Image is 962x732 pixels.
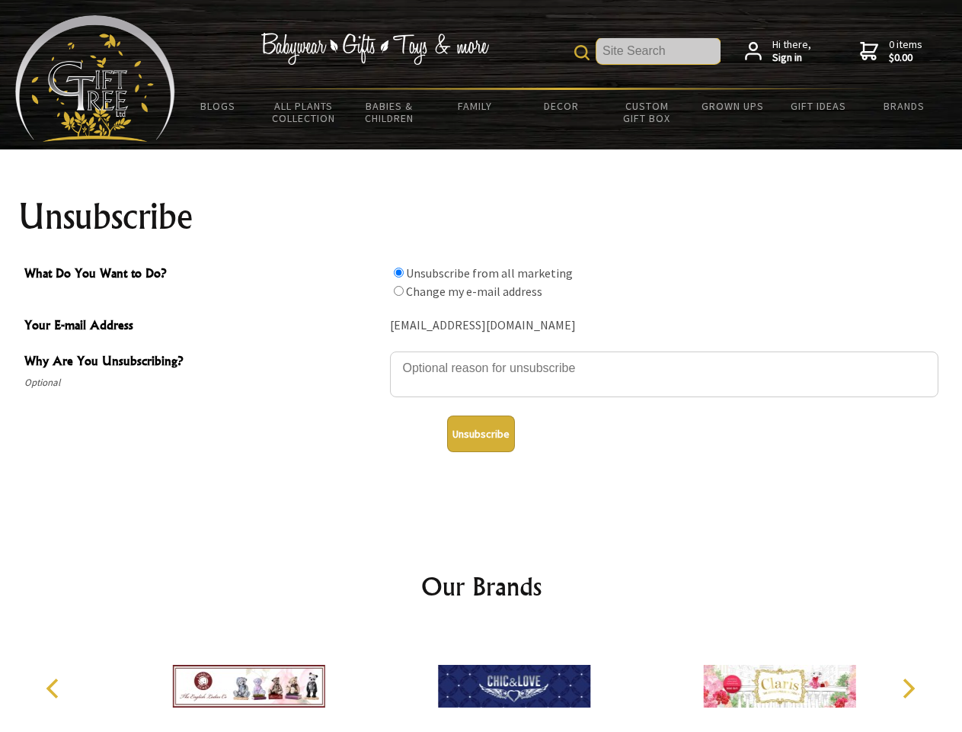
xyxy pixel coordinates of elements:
[574,45,590,60] img: product search
[772,38,811,65] span: Hi there,
[447,416,515,452] button: Unsubscribe
[394,268,404,278] input: What Do You Want to Do?
[775,90,861,122] a: Gift Ideas
[18,198,944,235] h1: Unsubscribe
[261,90,347,134] a: All Plants Collection
[24,264,382,286] span: What Do You Want to Do?
[24,316,382,338] span: Your E-mail Address
[175,90,261,122] a: BLOGS
[433,90,519,122] a: Family
[889,37,922,65] span: 0 items
[260,33,489,65] img: Babywear - Gifts - Toys & more
[24,374,382,392] span: Optional
[860,38,922,65] a: 0 items$0.00
[406,284,542,299] label: Change my e-mail address
[390,314,938,338] div: [EMAIL_ADDRESS][DOMAIN_NAME]
[390,352,938,397] textarea: Why Are You Unsubscribing?
[15,15,175,142] img: Babyware - Gifts - Toys and more...
[596,38,721,64] input: Site Search
[689,90,775,122] a: Grown Ups
[30,568,932,605] h2: Our Brands
[518,90,604,122] a: Decor
[38,672,72,705] button: Previous
[891,672,925,705] button: Next
[889,51,922,65] strong: $0.00
[24,352,382,374] span: Why Are You Unsubscribing?
[394,286,404,296] input: What Do You Want to Do?
[347,90,433,134] a: Babies & Children
[861,90,948,122] a: Brands
[772,51,811,65] strong: Sign in
[604,90,690,134] a: Custom Gift Box
[745,38,811,65] a: Hi there,Sign in
[406,265,573,281] label: Unsubscribe from all marketing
